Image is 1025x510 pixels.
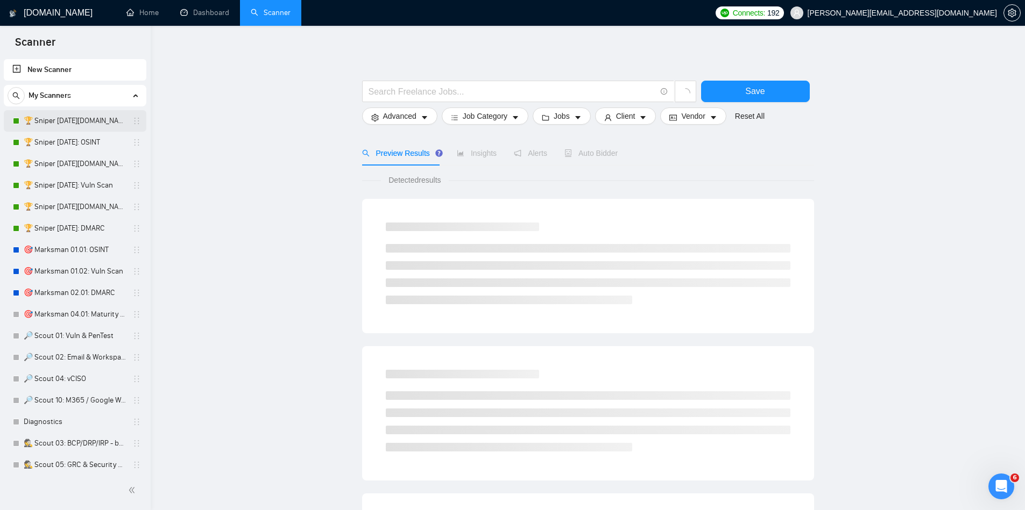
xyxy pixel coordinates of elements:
a: 🕵️ Scout 03: BCP/DRP/IRP - broken [24,433,126,454]
span: setting [371,113,379,121]
a: 🎯 Marksman 01.02: Vuln Scan [24,261,126,282]
span: holder [132,396,141,405]
span: search [362,149,370,157]
a: 🔎 Scout 01: Vuln & PenTest [24,325,126,347]
span: holder [132,181,141,190]
button: settingAdvancedcaret-down [362,107,437,125]
span: Auto Bidder [564,149,618,157]
span: Save [745,84,765,98]
span: setting [1004,9,1020,17]
span: robot [564,149,572,157]
a: 🔎 Scout 02: Email & Workspace [24,347,126,368]
a: 🏆 Sniper [DATE][DOMAIN_NAME]: OSINT [24,110,126,132]
span: holder [132,289,141,297]
span: caret-down [421,113,428,121]
span: holder [132,267,141,276]
span: holder [132,138,141,147]
button: idcardVendorcaret-down [660,107,726,125]
span: holder [132,117,141,125]
span: holder [132,418,141,426]
a: 🏆 Sniper [DATE]: Vuln Scan [24,175,126,196]
span: loading [681,88,690,98]
button: search [8,87,25,104]
span: holder [132,353,141,362]
a: 🏆 Sniper [DATE][DOMAIN_NAME]: DMARC [24,196,126,218]
span: holder [132,439,141,448]
span: Scanner [6,34,64,57]
span: Preview Results [362,149,440,157]
li: New Scanner [4,59,146,81]
span: Jobs [554,110,570,122]
span: notification [514,149,521,157]
a: New Scanner [12,59,138,81]
span: caret-down [710,113,717,121]
span: double-left [128,485,139,495]
button: folderJobscaret-down [533,107,591,125]
span: Insights [457,149,497,157]
a: 🎯 Marksman 01.01: OSINT [24,239,126,261]
iframe: Intercom live chat [988,473,1014,499]
span: folder [542,113,549,121]
button: setting [1003,4,1021,21]
span: caret-down [639,113,647,121]
span: user [793,9,801,17]
span: search [8,92,24,99]
span: info-circle [661,88,668,95]
span: 6 [1010,473,1019,482]
span: Vendor [681,110,705,122]
span: Detected results [381,174,448,186]
a: 🔎 Scout 04: vCISO [24,368,126,390]
a: 🏆 Sniper [DATE]: OSINT [24,132,126,153]
a: 🏆 Sniper [DATE][DOMAIN_NAME]: Vuln Scan [24,153,126,175]
button: Save [701,81,810,102]
span: Job Category [463,110,507,122]
span: holder [132,203,141,211]
span: area-chart [457,149,464,157]
a: Diagnostics [24,411,126,433]
span: My Scanners [29,85,71,106]
a: dashboardDashboard [180,8,229,17]
span: user [604,113,612,121]
span: Client [616,110,635,122]
a: 🎯 Marksman 04.01: Maturity Assessment [24,304,126,325]
img: logo [9,5,17,22]
span: 192 [767,7,779,19]
span: idcard [669,113,677,121]
span: holder [132,224,141,233]
a: 🎯 Marksman 02.01: DMARC [24,282,126,304]
span: bars [451,113,458,121]
a: setting [1003,9,1021,17]
button: barsJob Categorycaret-down [442,107,528,125]
span: holder [132,461,141,469]
span: holder [132,310,141,319]
a: 🏆 Sniper [DATE]: DMARC [24,218,126,239]
a: 🕵️ Scout 05: GRC & Security Program - not configed [24,454,126,476]
a: Reset All [735,110,765,122]
input: Search Freelance Jobs... [369,85,656,98]
div: Tooltip anchor [434,148,444,158]
span: holder [132,375,141,383]
button: userClientcaret-down [595,107,656,125]
span: holder [132,332,141,340]
span: Alerts [514,149,547,157]
a: homeHome [126,8,159,17]
span: holder [132,160,141,168]
a: searchScanner [251,8,291,17]
span: Advanced [383,110,416,122]
a: 🔎 Scout 10: M365 / Google Workspace - not configed [24,390,126,411]
img: upwork-logo.png [720,9,729,17]
span: caret-down [512,113,519,121]
span: holder [132,246,141,254]
span: Connects: [733,7,765,19]
span: caret-down [574,113,582,121]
